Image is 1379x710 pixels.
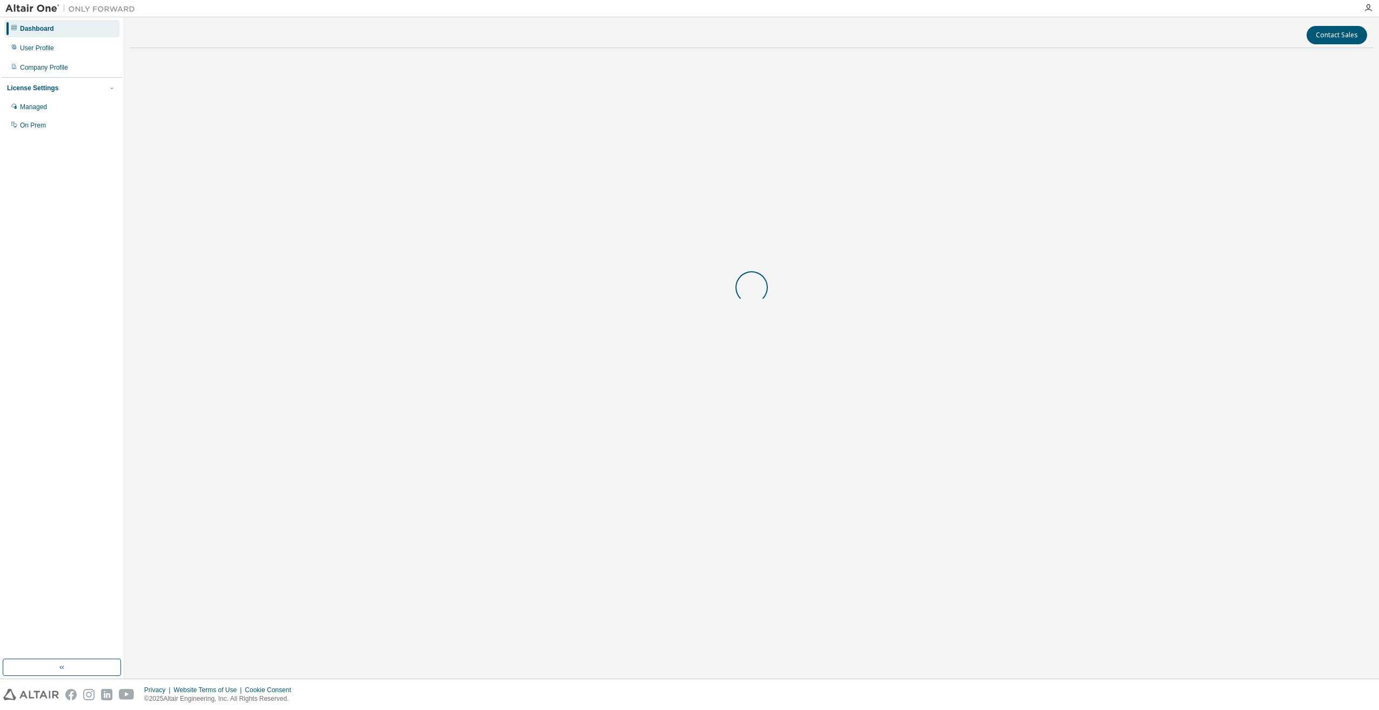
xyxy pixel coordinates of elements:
img: youtube.svg [119,689,135,700]
p: © 2025 Altair Engineering, Inc. All Rights Reserved. [144,694,298,704]
div: Managed [20,103,47,111]
img: facebook.svg [65,689,77,700]
div: Dashboard [20,24,54,33]
img: linkedin.svg [101,689,112,700]
div: Cookie Consent [245,686,297,694]
div: On Prem [20,121,46,130]
button: Contact Sales [1307,26,1367,44]
div: Privacy [144,686,173,694]
img: instagram.svg [83,689,95,700]
img: altair_logo.svg [3,689,59,700]
div: User Profile [20,44,54,52]
div: License Settings [7,84,58,92]
div: Company Profile [20,63,68,72]
div: Website Terms of Use [173,686,245,694]
img: Altair One [5,3,140,14]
